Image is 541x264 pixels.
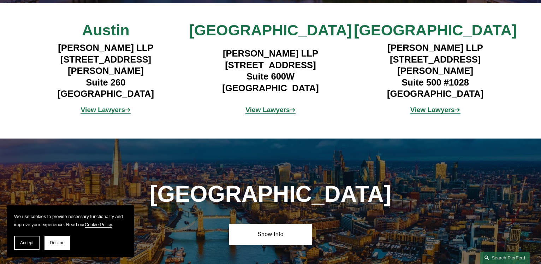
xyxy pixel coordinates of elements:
a: Search this site [480,252,530,264]
a: Cookie Policy [85,222,112,227]
p: We use cookies to provide necessary functionality and improve your experience. Read our . [14,212,127,229]
h4: [PERSON_NAME] LLP [STREET_ADDRESS] Suite 600W [GEOGRAPHIC_DATA] [188,48,353,94]
span: Decline [50,240,65,245]
a: View Lawyers➔ [81,106,131,113]
span: ➔ [245,106,296,113]
a: View Lawyers➔ [410,106,460,113]
span: Accept [20,240,34,245]
strong: View Lawyers [245,106,290,113]
button: Decline [44,236,70,250]
button: Accept [14,236,40,250]
a: Show Info [229,224,311,245]
strong: View Lawyers [81,106,125,113]
h1: [GEOGRAPHIC_DATA] [147,181,394,207]
section: Cookie banner [7,205,134,257]
h4: [PERSON_NAME] LLP [STREET_ADDRESS][PERSON_NAME] Suite 260 [GEOGRAPHIC_DATA] [23,42,188,99]
span: [GEOGRAPHIC_DATA] [354,22,517,39]
h4: [PERSON_NAME] LLP [STREET_ADDRESS][PERSON_NAME] Suite 500 #1028 [GEOGRAPHIC_DATA] [353,42,518,99]
a: View Lawyers➔ [245,106,296,113]
strong: View Lawyers [410,106,455,113]
span: ➔ [81,106,131,113]
span: [GEOGRAPHIC_DATA] [189,22,352,39]
span: Austin [82,22,129,39]
span: ➔ [410,106,460,113]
